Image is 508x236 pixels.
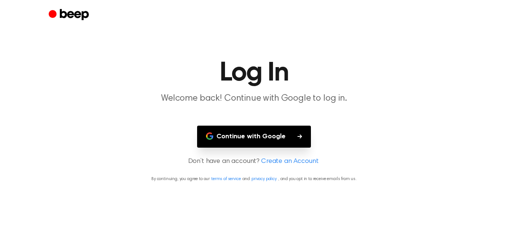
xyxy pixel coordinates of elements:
h1: Log In [64,60,444,86]
p: Don’t have an account? [9,157,499,167]
p: By continuing, you agree to our and , and you opt in to receive emails from us. [9,176,499,182]
a: terms of service [211,177,241,181]
a: privacy policy [251,177,277,181]
p: Welcome back! Continue with Google to log in. [111,92,397,105]
button: Continue with Google [197,126,311,148]
a: Beep [49,8,91,22]
a: Create an Account [261,157,318,167]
